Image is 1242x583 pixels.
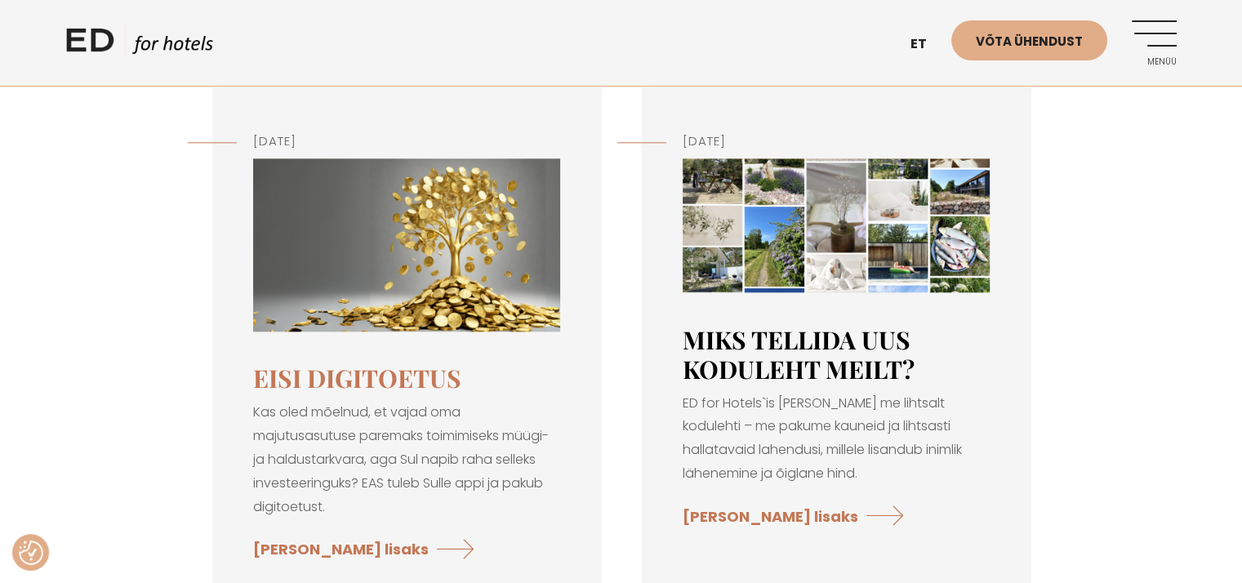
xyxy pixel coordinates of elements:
[902,24,951,65] a: et
[253,527,486,570] a: [PERSON_NAME] lisaks
[19,541,43,565] img: Revisit consent button
[253,362,461,394] a: EISi digitoetus
[1132,20,1177,65] a: Menüü
[683,392,990,486] p: ED for Hotels`is [PERSON_NAME] me lihtsalt kodulehti – me pakume kauneid ja lihtsasti hallatavaid...
[951,20,1107,60] a: Võta ühendust
[253,401,560,518] p: Kas oled mõelnud, et vajad oma majutusasutuse paremaks toimimiseks müügi- ja haldustarkvara, aga ...
[66,24,213,65] a: ED HOTELS
[253,158,560,332] img: EAS toetus ettevõtte digipöörde läbiviimiseks.
[1132,57,1177,67] span: Menüü
[683,158,990,292] img: Veebilehe kujundus kiirelt ja õiglase hinnaga I ED for Hotels
[253,132,560,151] h5: [DATE]
[683,132,990,151] h5: [DATE]
[683,323,915,385] a: Miks tellida uus koduleht meilt?
[683,494,915,537] a: [PERSON_NAME] lisaks
[19,541,43,565] button: Nõusolekueelistused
